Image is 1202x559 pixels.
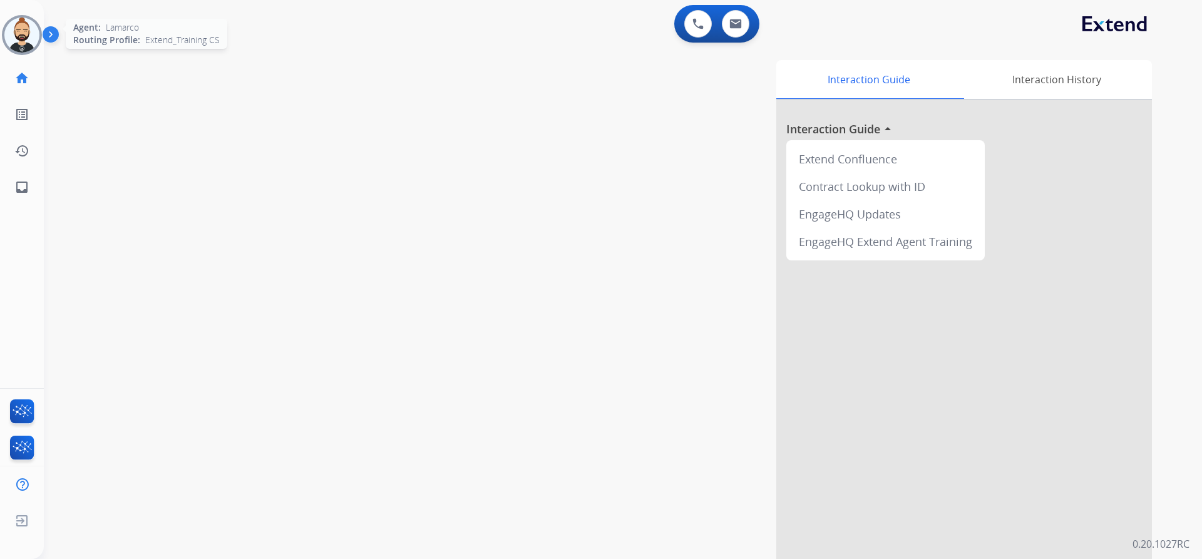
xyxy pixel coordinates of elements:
div: Interaction History [961,60,1152,99]
span: Extend_Training CS [145,34,220,46]
mat-icon: list_alt [14,107,29,122]
mat-icon: history [14,143,29,158]
div: Contract Lookup with ID [791,173,980,200]
p: 0.20.1027RC [1133,536,1189,551]
div: EngageHQ Updates [791,200,980,228]
mat-icon: inbox [14,180,29,195]
div: Extend Confluence [791,145,980,173]
img: avatar [4,18,39,53]
div: Interaction Guide [776,60,961,99]
span: Lamarco [106,21,139,34]
mat-icon: home [14,71,29,86]
div: EngageHQ Extend Agent Training [791,228,980,255]
span: Routing Profile: [73,34,140,46]
span: Agent: [73,21,101,34]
